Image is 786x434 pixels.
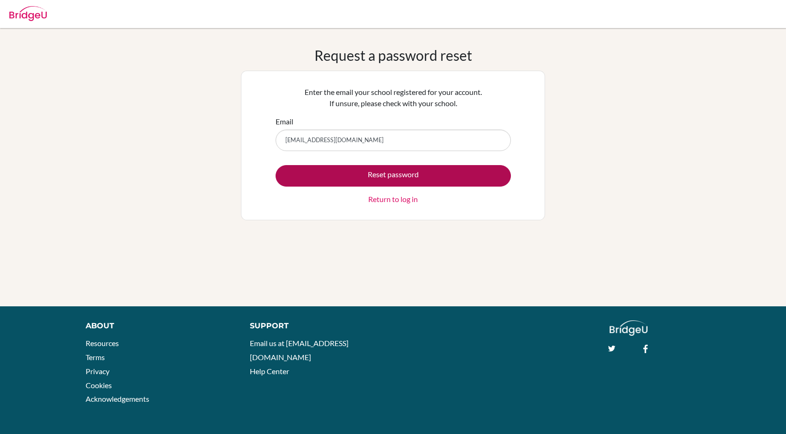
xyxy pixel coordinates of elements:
[610,320,648,336] img: logo_white@2x-f4f0deed5e89b7ecb1c2cc34c3e3d731f90f0f143d5ea2071677605dd97b5244.png
[250,320,383,332] div: Support
[314,47,472,64] h1: Request a password reset
[86,394,149,403] a: Acknowledgements
[86,367,109,376] a: Privacy
[86,381,112,390] a: Cookies
[86,320,229,332] div: About
[9,6,47,21] img: Bridge-U
[368,194,418,205] a: Return to log in
[276,87,511,109] p: Enter the email your school registered for your account. If unsure, please check with your school.
[86,339,119,347] a: Resources
[250,339,349,362] a: Email us at [EMAIL_ADDRESS][DOMAIN_NAME]
[276,165,511,187] button: Reset password
[86,353,105,362] a: Terms
[250,367,289,376] a: Help Center
[276,116,293,127] label: Email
